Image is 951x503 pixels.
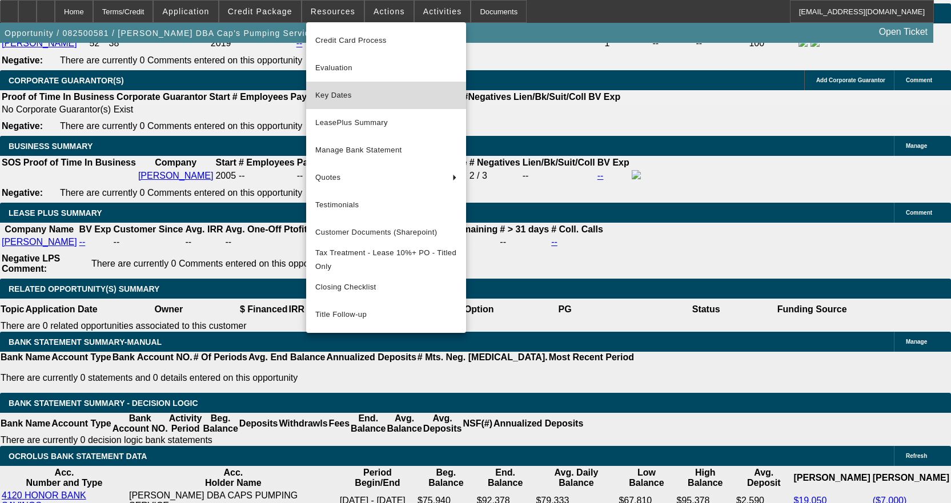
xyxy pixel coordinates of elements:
span: Manage Bank Statement [315,143,457,157]
span: Evaluation [315,61,457,75]
span: Title Follow-up [315,308,457,321]
span: Testimonials [315,198,457,212]
span: LeasePlus Summary [315,116,457,130]
span: Quotes [315,171,443,184]
span: Tax Treatment - Lease 10%+ PO - Titled Only [315,246,457,273]
span: Key Dates [315,88,457,102]
span: Customer Documents (Sharepoint) [315,226,457,239]
span: Credit Card Process [315,34,457,47]
span: Closing Checklist [315,283,376,291]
